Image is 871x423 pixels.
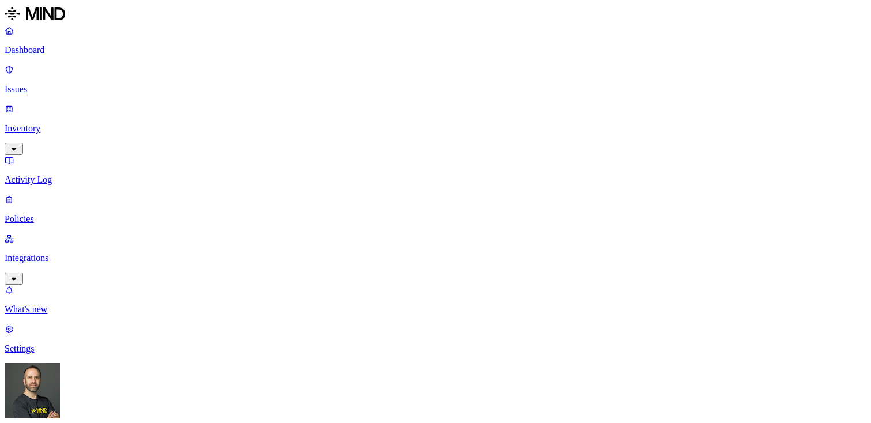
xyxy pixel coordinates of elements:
p: Activity Log [5,175,866,185]
a: Inventory [5,104,866,153]
p: Issues [5,84,866,95]
a: Activity Log [5,155,866,185]
p: Settings [5,343,866,354]
img: MIND [5,5,65,23]
img: Tom Mayblum [5,363,60,418]
a: Dashboard [5,25,866,55]
a: Policies [5,194,866,224]
p: What's new [5,304,866,315]
a: Settings [5,324,866,354]
a: Integrations [5,233,866,283]
a: Issues [5,65,866,95]
p: Dashboard [5,45,866,55]
p: Integrations [5,253,866,263]
p: Inventory [5,123,866,134]
a: MIND [5,5,866,25]
a: What's new [5,285,866,315]
p: Policies [5,214,866,224]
